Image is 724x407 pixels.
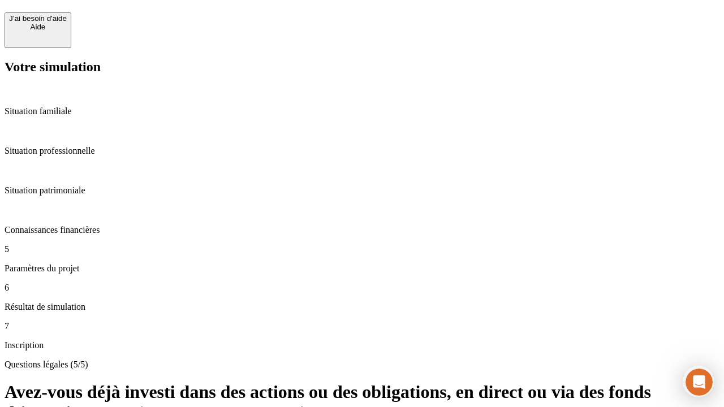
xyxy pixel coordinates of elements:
[686,369,713,396] iframe: Intercom live chat
[5,321,719,331] p: 7
[5,360,719,370] p: Questions légales (5/5)
[5,12,71,48] button: J’ai besoin d'aideAide
[5,302,719,312] p: Résultat de simulation
[9,14,67,23] div: J’ai besoin d'aide
[683,366,714,397] iframe: Intercom live chat discovery launcher
[5,59,719,75] h2: Votre simulation
[9,23,67,31] div: Aide
[5,225,719,235] p: Connaissances financières
[5,185,719,196] p: Situation patrimoniale
[5,340,719,350] p: Inscription
[5,106,719,116] p: Situation familiale
[5,283,719,293] p: 6
[5,263,719,274] p: Paramètres du projet
[5,244,719,254] p: 5
[5,146,719,156] p: Situation professionnelle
